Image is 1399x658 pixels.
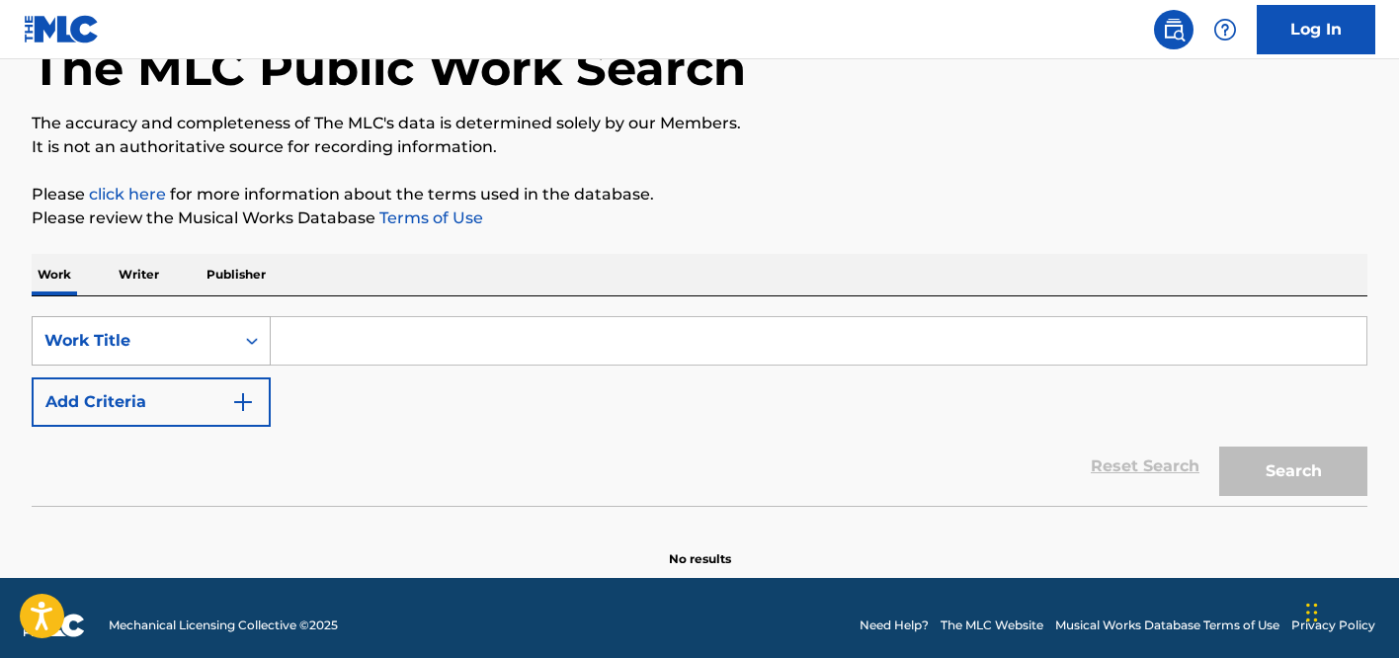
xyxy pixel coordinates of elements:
a: click here [89,185,166,204]
p: The accuracy and completeness of The MLC's data is determined solely by our Members. [32,112,1367,135]
p: It is not an authoritative source for recording information. [32,135,1367,159]
img: MLC Logo [24,15,100,43]
a: Privacy Policy [1291,617,1375,634]
p: Please for more information about the terms used in the database. [32,183,1367,206]
img: search [1162,18,1186,41]
form: Search Form [32,316,1367,506]
div: Work Title [44,329,222,353]
a: Log In [1257,5,1375,54]
div: Help [1205,10,1245,49]
span: Mechanical Licensing Collective © 2025 [109,617,338,634]
p: Publisher [201,254,272,295]
h1: The MLC Public Work Search [32,39,746,98]
a: Terms of Use [375,208,483,227]
img: 9d2ae6d4665cec9f34b9.svg [231,390,255,414]
p: Work [32,254,77,295]
a: The MLC Website [941,617,1043,634]
a: Musical Works Database Terms of Use [1055,617,1279,634]
button: Add Criteria [32,377,271,427]
p: Writer [113,254,165,295]
p: Please review the Musical Works Database [32,206,1367,230]
a: Need Help? [860,617,929,634]
p: No results [669,527,731,568]
iframe: Chat Widget [1300,563,1399,658]
div: Drag [1306,583,1318,642]
a: Public Search [1154,10,1193,49]
img: help [1213,18,1237,41]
